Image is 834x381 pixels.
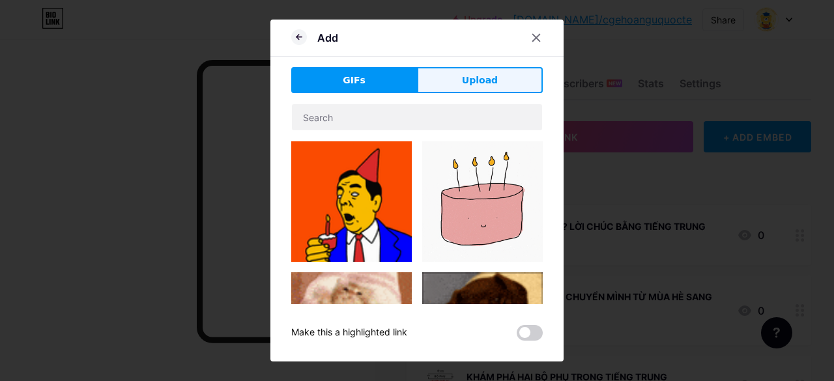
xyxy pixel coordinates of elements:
[462,74,498,87] span: Upload
[343,74,366,87] span: GIFs
[291,141,412,262] img: Gihpy
[317,30,338,46] div: Add
[292,104,542,130] input: Search
[291,325,407,341] div: Make this a highlighted link
[417,67,543,93] button: Upload
[291,67,417,93] button: GIFs
[422,141,543,262] img: Gihpy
